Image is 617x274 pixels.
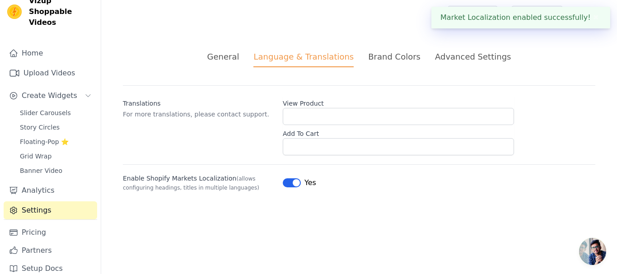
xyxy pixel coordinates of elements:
a: Home [4,44,97,62]
a: Open chat [579,238,606,265]
p: For more translations, please contact support. [123,110,276,119]
a: Floating-Pop ⭐ [14,135,97,148]
button: Yes [283,177,316,188]
div: Language & Translations [253,51,354,67]
span: Yes [304,177,316,188]
span: Create Widgets [22,90,77,101]
span: Floating-Pop ⭐ [20,137,69,146]
label: View Product [283,95,514,108]
a: Grid Wrap [14,150,97,163]
label: Enable Shopify Markets Localization [123,174,276,192]
a: Story Circles [14,121,97,134]
span: Grid Wrap [20,152,51,161]
a: Book Demo [511,6,563,23]
div: Market Localization enabled successfully! [431,7,610,28]
span: Slider Carousels [20,108,71,117]
button: M MuZo [570,6,610,23]
a: Settings [4,201,97,219]
p: MuZo [585,6,610,23]
label: Add To Cart [283,125,514,138]
a: Banner Video [14,164,97,177]
a: Help Setup [447,6,498,23]
a: Upload Videos [4,64,97,82]
button: Close [591,12,601,23]
button: Create Widgets [4,87,97,105]
a: Partners [4,241,97,260]
div: General [207,51,239,63]
img: Vizup [7,5,22,19]
a: Analytics [4,181,97,200]
span: Banner Video [20,166,62,175]
div: Translations [123,95,276,108]
div: Brand Colors [368,51,421,63]
span: Story Circles [20,123,60,132]
a: Pricing [4,223,97,241]
div: Advanced Settings [435,51,511,63]
a: Slider Carousels [14,107,97,119]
